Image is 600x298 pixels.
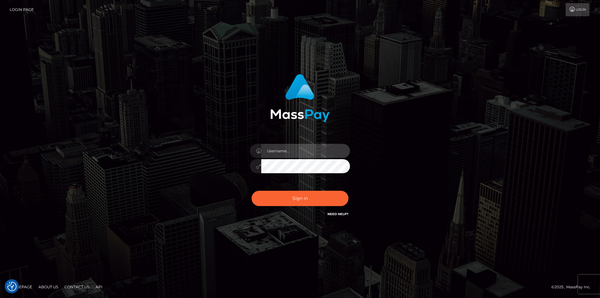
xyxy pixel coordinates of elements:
[93,282,105,292] a: API
[327,212,348,216] a: Need Help?
[7,282,17,291] button: Consent Preferences
[7,282,17,291] img: Revisit consent button
[62,282,92,292] a: Contact Us
[10,3,34,16] a: Login Page
[252,191,348,206] button: Sign in
[551,284,595,290] div: © 2025 , MassPay Inc.
[36,282,61,292] a: About Us
[7,282,35,292] a: Homepage
[566,3,589,16] a: Login
[270,74,330,122] img: MassPay Login
[261,144,350,158] input: Username...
